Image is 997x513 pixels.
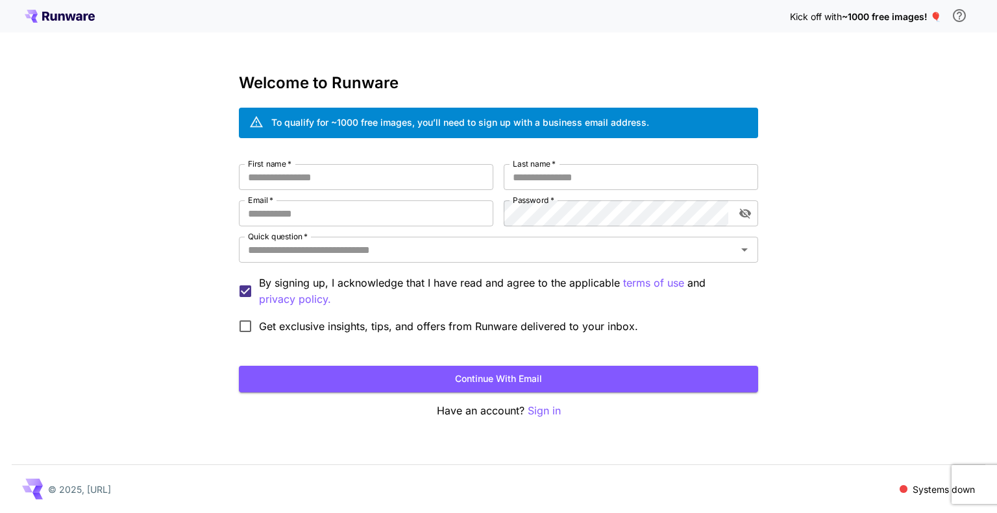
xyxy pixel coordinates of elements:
button: By signing up, I acknowledge that I have read and agree to the applicable terms of use and [259,291,331,307]
span: ~1000 free images! 🎈 [842,11,941,22]
button: Open [735,241,754,259]
span: Get exclusive insights, tips, and offers from Runware delivered to your inbox. [259,318,638,334]
div: To qualify for ~1000 free images, you’ll need to sign up with a business email address. [271,115,649,129]
p: terms of use [623,275,684,291]
label: Email [248,195,273,206]
button: In order to qualify for free credit, you need to sign up with a business email address and click ... [946,3,972,29]
p: By signing up, I acknowledge that I have read and agree to the applicable and [259,275,748,307]
h3: Welcome to Runware [239,74,758,92]
button: By signing up, I acknowledge that I have read and agree to the applicable and privacy policy. [623,275,684,291]
button: toggle password visibility [733,202,757,225]
p: privacy policy. [259,291,331,307]
label: First name [248,158,291,169]
button: Sign in [528,403,561,419]
button: Continue with email [239,366,758,392]
label: Quick question [248,231,308,242]
label: Last name [513,158,556,169]
p: © 2025, [URL] [48,483,111,496]
label: Password [513,195,554,206]
p: Have an account? [239,403,758,419]
span: Kick off with [790,11,842,22]
p: Systems down [913,483,975,496]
